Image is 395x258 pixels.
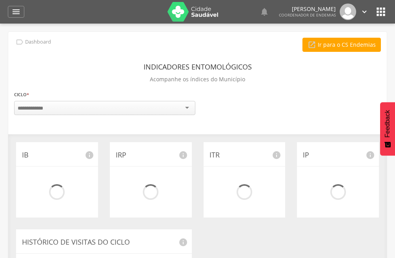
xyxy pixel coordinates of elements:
[144,60,252,74] header: Indicadores Entomológicos
[260,7,269,16] i: 
[8,6,24,18] a: 
[360,4,369,20] a: 
[15,38,24,46] i: 
[380,102,395,156] button: Feedback - Mostrar pesquisa
[22,237,186,247] p: Histórico de Visitas do Ciclo
[302,38,381,52] a: Ir para o CS Endemias
[260,4,269,20] a: 
[25,39,51,45] p: Dashboard
[178,238,188,247] i: info
[22,150,92,160] p: IB
[14,90,29,99] label: Ciclo
[178,150,188,160] i: info
[150,74,245,85] p: Acompanhe os índices do Município
[279,12,336,18] span: Coordenador de Endemias
[384,110,391,137] span: Feedback
[209,150,280,160] p: ITR
[375,5,387,18] i: 
[11,7,21,16] i: 
[360,7,369,16] i: 
[272,150,281,160] i: info
[116,150,186,160] p: IRP
[279,6,336,12] p: [PERSON_NAME]
[366,150,375,160] i: info
[85,150,94,160] i: info
[308,40,316,49] i: 
[303,150,373,160] p: IP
